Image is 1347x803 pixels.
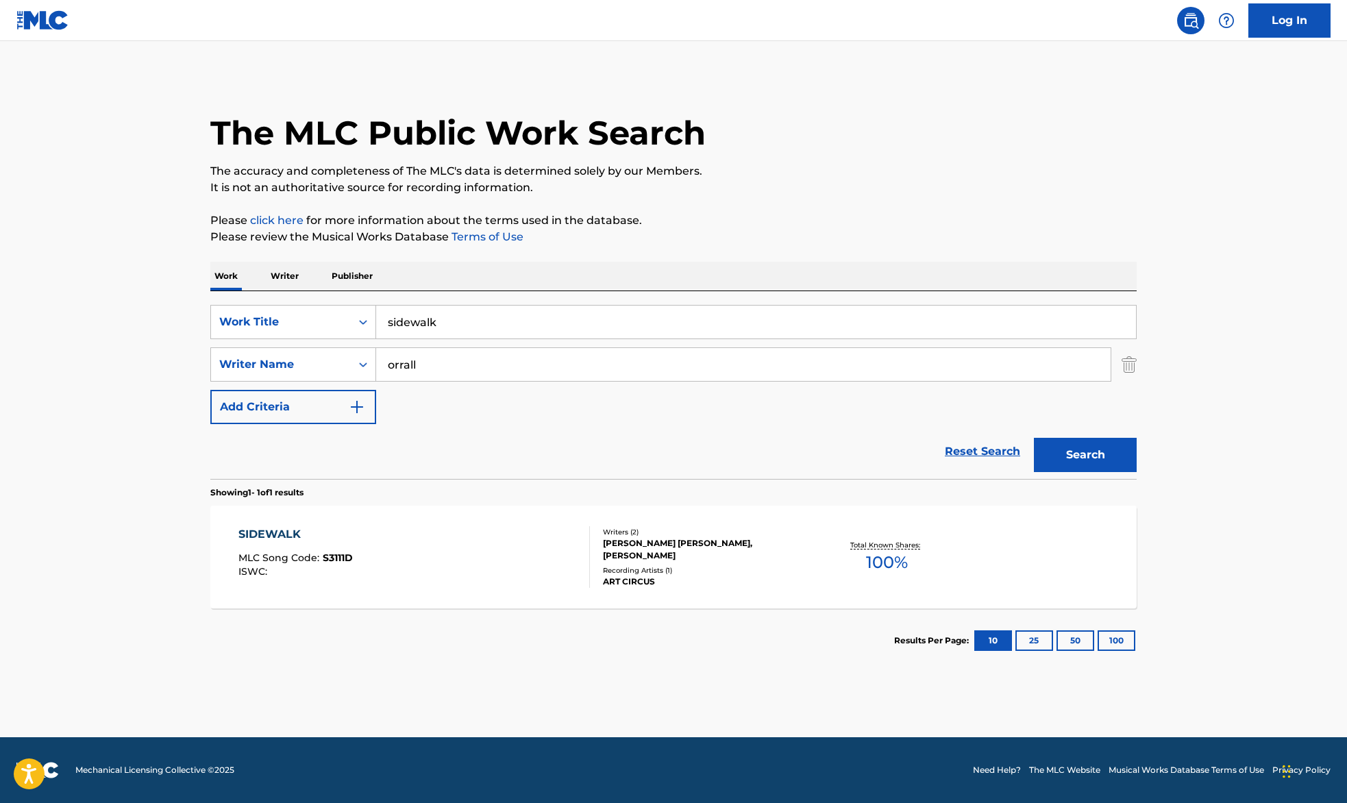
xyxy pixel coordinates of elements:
p: Writer [267,262,303,291]
button: 10 [974,630,1012,651]
img: help [1218,12,1235,29]
img: Delete Criterion [1122,347,1137,382]
p: Showing 1 - 1 of 1 results [210,486,304,499]
a: Public Search [1177,7,1204,34]
div: Writers ( 2 ) [603,527,810,537]
button: Search [1034,438,1137,472]
span: ISWC : [238,565,271,578]
div: SIDEWALK [238,526,353,543]
p: Publisher [328,262,377,291]
p: Work [210,262,242,291]
button: Add Criteria [210,390,376,424]
a: Reset Search [938,436,1027,467]
a: SIDEWALKMLC Song Code:S3111DISWC:Writers (2)[PERSON_NAME] [PERSON_NAME], [PERSON_NAME]Recording A... [210,506,1137,608]
span: S3111D [323,552,353,564]
iframe: Chat Widget [1278,737,1347,803]
a: click here [250,214,304,227]
button: 50 [1056,630,1094,651]
a: Terms of Use [449,230,523,243]
button: 25 [1015,630,1053,651]
img: 9d2ae6d4665cec9f34b9.svg [349,399,365,415]
a: Need Help? [973,764,1021,776]
h1: The MLC Public Work Search [210,112,706,153]
div: ART CIRCUS [603,576,810,588]
p: Please for more information about the terms used in the database. [210,212,1137,229]
a: The MLC Website [1029,764,1100,776]
div: Recording Artists ( 1 ) [603,565,810,576]
span: 100 % [866,550,908,575]
p: Total Known Shares: [850,540,924,550]
img: MLC Logo [16,10,69,30]
p: It is not an authoritative source for recording information. [210,180,1137,196]
div: [PERSON_NAME] [PERSON_NAME], [PERSON_NAME] [603,537,810,562]
a: Privacy Policy [1272,764,1331,776]
a: Log In [1248,3,1331,38]
img: search [1183,12,1199,29]
div: Help [1213,7,1240,34]
div: Work Title [219,314,343,330]
form: Search Form [210,305,1137,479]
p: Results Per Page: [894,634,972,647]
p: The accuracy and completeness of The MLC's data is determined solely by our Members. [210,163,1137,180]
button: 100 [1098,630,1135,651]
p: Please review the Musical Works Database [210,229,1137,245]
span: MLC Song Code : [238,552,323,564]
img: logo [16,762,59,778]
span: Mechanical Licensing Collective © 2025 [75,764,234,776]
div: Writer Name [219,356,343,373]
a: Musical Works Database Terms of Use [1109,764,1264,776]
div: Drag [1283,751,1291,792]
